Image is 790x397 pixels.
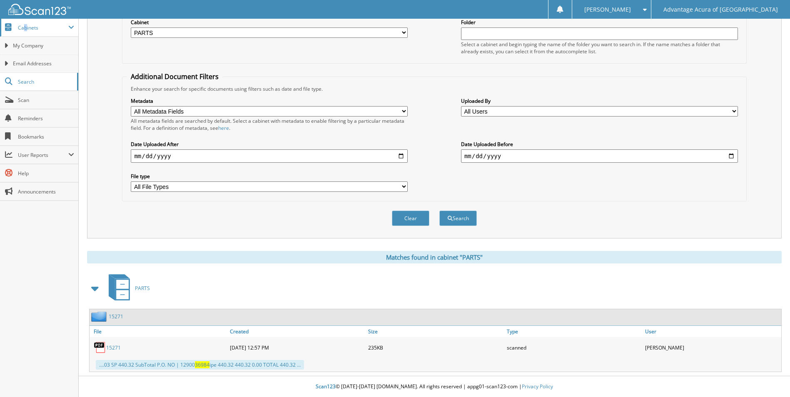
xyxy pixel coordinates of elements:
a: PARTS [104,272,150,305]
span: Advantage Acura of [GEOGRAPHIC_DATA] [663,7,778,12]
div: ....03 SP 440.32 SubTotal P.O. NO | 12900 ipe 440.32 440.32 0.00 TOTAL 440.32 ... [96,360,304,370]
div: All metadata fields are searched by default. Select a cabinet with metadata to enable filtering b... [131,117,408,132]
span: Scan123 [316,383,336,390]
span: 36984 [195,361,209,368]
button: Clear [392,211,429,226]
label: Folder [461,19,738,26]
div: Matches found in cabinet "PARTS" [87,251,782,263]
span: Email Addresses [13,60,74,67]
a: File [90,326,228,337]
a: Type [505,326,643,337]
img: scan123-logo-white.svg [8,4,71,15]
span: User Reports [18,151,68,159]
div: [PERSON_NAME] [643,339,781,356]
span: Search [18,78,73,85]
label: Cabinet [131,19,408,26]
label: Date Uploaded After [131,141,408,148]
span: Cabinets [18,24,68,31]
a: Created [228,326,366,337]
label: Metadata [131,97,408,104]
label: Date Uploaded Before [461,141,738,148]
div: 235KB [366,339,504,356]
input: start [131,149,408,163]
label: Uploaded By [461,97,738,104]
div: Select a cabinet and begin typing the name of the folder you want to search in. If the name match... [461,41,738,55]
span: Bookmarks [18,133,74,140]
div: scanned [505,339,643,356]
a: Privacy Policy [522,383,553,390]
a: Size [366,326,504,337]
button: Search [439,211,477,226]
span: Help [18,170,74,177]
span: Scan [18,97,74,104]
img: folder2.png [91,311,109,322]
img: PDF.png [94,341,106,354]
div: © [DATE]-[DATE] [DOMAIN_NAME]. All rights reserved | appg01-scan123-com | [79,377,790,397]
span: [PERSON_NAME] [584,7,631,12]
a: 15271 [109,313,123,320]
iframe: Chat Widget [748,357,790,397]
a: 15271 [106,344,121,351]
legend: Additional Document Filters [127,72,223,81]
div: [DATE] 12:57 PM [228,339,366,356]
a: here [218,124,229,132]
a: User [643,326,781,337]
span: My Company [13,42,74,50]
div: Enhance your search for specific documents using filters such as date and file type. [127,85,742,92]
span: PARTS [135,285,150,292]
input: end [461,149,738,163]
span: Reminders [18,115,74,122]
label: File type [131,173,408,180]
span: Announcements [18,188,74,195]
